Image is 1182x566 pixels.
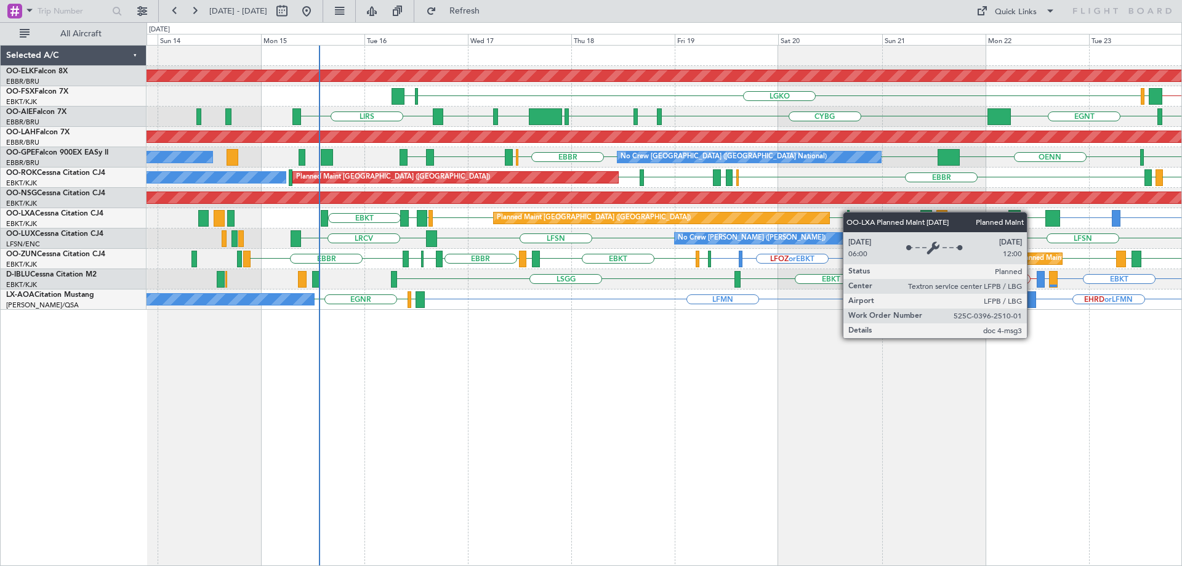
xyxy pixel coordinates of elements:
[6,149,108,156] a: OO-GPEFalcon 900EX EASy II
[6,219,37,228] a: EBKT/KJK
[882,34,986,45] div: Sun 21
[6,251,37,258] span: OO-ZUN
[6,190,105,197] a: OO-NSGCessna Citation CJ4
[778,34,882,45] div: Sat 20
[364,34,468,45] div: Tue 16
[6,149,35,156] span: OO-GPE
[6,169,105,177] a: OO-ROKCessna Citation CJ4
[6,210,35,217] span: OO-LXA
[439,7,491,15] span: Refresh
[6,77,39,86] a: EBBR/BRU
[468,34,571,45] div: Wed 17
[6,179,37,188] a: EBKT/KJK
[6,301,79,310] a: [PERSON_NAME]/QSA
[1019,249,1162,268] div: Planned Maint Kortrijk-[GEOGRAPHIC_DATA]
[678,229,826,248] div: No Crew [PERSON_NAME] ([PERSON_NAME])
[986,34,1089,45] div: Mon 22
[6,280,37,289] a: EBKT/KJK
[6,240,40,249] a: LFSN/ENC
[158,34,261,45] div: Sun 14
[6,88,34,95] span: OO-FSX
[6,88,68,95] a: OO-FSXFalcon 7X
[6,118,39,127] a: EBBR/BRU
[6,271,97,278] a: D-IBLUCessna Citation M2
[571,34,675,45] div: Thu 18
[6,190,37,197] span: OO-NSG
[6,68,34,75] span: OO-ELK
[38,2,108,20] input: Trip Number
[6,138,39,147] a: EBBR/BRU
[497,209,691,227] div: Planned Maint [GEOGRAPHIC_DATA] ([GEOGRAPHIC_DATA])
[6,230,103,238] a: OO-LUXCessna Citation CJ4
[261,34,364,45] div: Mon 15
[6,210,103,217] a: OO-LXACessna Citation CJ4
[6,291,34,299] span: LX-AOA
[995,6,1037,18] div: Quick Links
[296,168,490,187] div: Planned Maint [GEOGRAPHIC_DATA] ([GEOGRAPHIC_DATA])
[6,169,37,177] span: OO-ROK
[6,271,30,278] span: D-IBLU
[6,108,33,116] span: OO-AIE
[6,199,37,208] a: EBKT/KJK
[621,148,827,166] div: No Crew [GEOGRAPHIC_DATA] ([GEOGRAPHIC_DATA] National)
[209,6,267,17] span: [DATE] - [DATE]
[6,97,37,107] a: EBKT/KJK
[6,129,70,136] a: OO-LAHFalcon 7X
[6,108,66,116] a: OO-AIEFalcon 7X
[6,260,37,269] a: EBKT/KJK
[6,158,39,168] a: EBBR/BRU
[6,251,105,258] a: OO-ZUNCessna Citation CJ4
[675,34,778,45] div: Fri 19
[6,129,36,136] span: OO-LAH
[6,291,94,299] a: LX-AOACitation Mustang
[6,68,68,75] a: OO-ELKFalcon 8X
[32,30,130,38] span: All Aircraft
[6,230,35,238] span: OO-LUX
[420,1,494,21] button: Refresh
[970,1,1061,21] button: Quick Links
[149,25,170,35] div: [DATE]
[14,24,134,44] button: All Aircraft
